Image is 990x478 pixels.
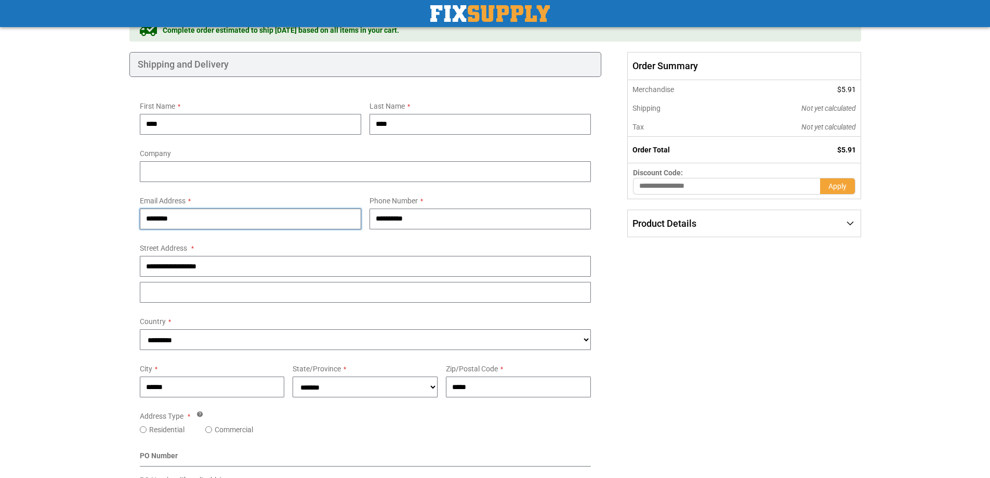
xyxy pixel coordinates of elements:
[801,123,856,131] span: Not yet calculated
[628,80,731,99] th: Merchandise
[820,178,855,195] button: Apply
[140,365,152,373] span: City
[140,317,166,326] span: Country
[140,197,186,205] span: Email Address
[163,25,399,35] span: Complete order estimated to ship [DATE] based on all items in your cart.
[628,118,731,137] th: Tax
[140,149,171,158] span: Company
[149,424,184,435] label: Residential
[828,182,847,190] span: Apply
[140,450,591,467] div: PO Number
[446,365,498,373] span: Zip/Postal Code
[627,52,861,80] span: Order Summary
[293,365,341,373] span: State/Province
[430,5,550,22] a: store logo
[632,218,696,229] span: Product Details
[369,197,418,205] span: Phone Number
[632,146,670,154] strong: Order Total
[632,104,661,112] span: Shipping
[215,424,253,435] label: Commercial
[140,412,183,420] span: Address Type
[140,244,187,252] span: Street Address
[140,102,175,110] span: First Name
[369,102,405,110] span: Last Name
[430,5,550,22] img: Fix Industrial Supply
[837,146,856,154] span: $5.91
[801,104,856,112] span: Not yet calculated
[129,52,602,77] div: Shipping and Delivery
[633,169,683,177] span: Discount Code:
[837,85,856,94] span: $5.91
